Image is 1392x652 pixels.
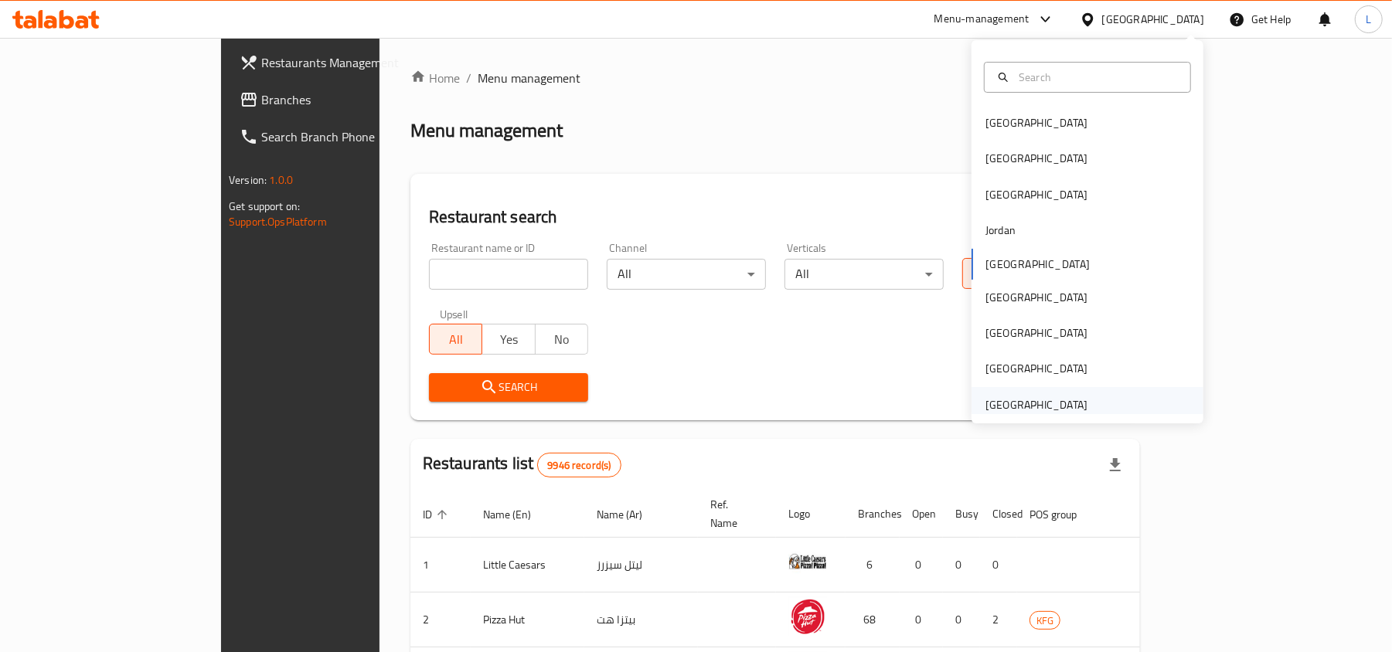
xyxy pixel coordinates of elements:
button: No [535,324,588,355]
div: All [784,259,944,290]
div: Jordan [985,222,1016,239]
span: 9946 record(s) [538,458,620,473]
img: Little Caesars [788,542,827,581]
td: ليتل سيزرز [584,538,698,593]
span: 1.0.0 [269,170,293,190]
span: No [542,328,582,351]
th: Busy [943,491,980,538]
label: Upsell [440,308,468,319]
th: Logo [776,491,846,538]
span: Branches [261,90,441,109]
td: 0 [943,593,980,647]
span: All [436,328,476,351]
h2: Menu management [410,118,563,143]
td: 0 [980,538,1017,593]
td: Little Caesars [471,538,584,593]
div: [GEOGRAPHIC_DATA] [985,324,1087,341]
span: POS group [1030,505,1097,524]
span: Menu management [478,69,580,87]
td: 6 [846,538,900,593]
td: 0 [900,538,943,593]
button: All [962,258,1016,289]
th: Open [900,491,943,538]
td: 0 [943,538,980,593]
a: Branches [227,81,454,118]
h2: Restaurant search [429,205,1121,229]
a: Restaurants Management [227,44,454,81]
td: بيتزا هت [584,593,698,647]
span: KFG [1030,612,1060,630]
button: Search [429,373,588,402]
nav: breadcrumb [410,69,1140,87]
div: All [607,259,766,290]
span: L [1366,11,1371,28]
td: 2 [980,593,1017,647]
input: Search [1013,69,1181,86]
div: Export file [1097,447,1134,484]
div: [GEOGRAPHIC_DATA] [985,360,1087,377]
div: [GEOGRAPHIC_DATA] [985,186,1087,203]
th: Branches [846,491,900,538]
img: Pizza Hut [788,597,827,636]
th: Closed [980,491,1017,538]
span: Search [441,378,576,397]
input: Search for restaurant name or ID.. [429,259,588,290]
span: Get support on: [229,196,300,216]
div: [GEOGRAPHIC_DATA] [1102,11,1204,28]
span: Ref. Name [710,495,757,532]
h2: Restaurants list [423,452,621,477]
span: Name (Ar) [597,505,662,524]
td: Pizza Hut [471,593,584,647]
a: Search Branch Phone [227,118,454,155]
div: [GEOGRAPHIC_DATA] [985,289,1087,306]
span: All [969,263,1009,285]
span: Version: [229,170,267,190]
td: 0 [900,593,943,647]
div: Total records count [537,453,621,477]
li: / [466,69,471,87]
span: ID [423,505,452,524]
button: All [429,324,482,355]
div: [GEOGRAPHIC_DATA] [985,396,1087,413]
div: [GEOGRAPHIC_DATA] [985,114,1087,131]
button: Yes [482,324,535,355]
div: [GEOGRAPHIC_DATA] [985,150,1087,167]
span: Search Branch Phone [261,127,441,146]
span: Name (En) [483,505,551,524]
a: Support.OpsPlatform [229,212,327,232]
span: Restaurants Management [261,53,441,72]
td: 68 [846,593,900,647]
div: Menu-management [934,10,1030,29]
span: Yes [488,328,529,351]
